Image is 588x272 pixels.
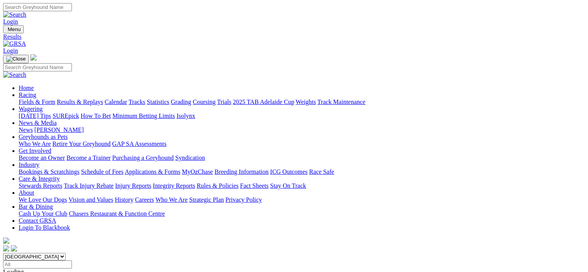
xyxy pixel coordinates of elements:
a: Cash Up Your Club [19,210,67,217]
a: Minimum Betting Limits [112,113,175,119]
a: Track Maintenance [318,99,365,105]
a: Isolynx [176,113,195,119]
a: GAP SA Assessments [112,140,167,147]
a: Track Injury Rebate [64,182,113,189]
a: Who We Are [155,196,188,203]
a: Purchasing a Greyhound [112,154,174,161]
span: Menu [8,26,21,32]
a: Calendar [105,99,127,105]
a: News [19,126,33,133]
a: Stewards Reports [19,182,62,189]
a: Careers [135,196,154,203]
a: About [19,189,34,196]
a: Vision and Values [68,196,113,203]
img: Search [3,71,26,78]
a: Coursing [193,99,216,105]
a: News & Media [19,120,57,126]
a: Login [3,18,18,25]
a: Racing [19,92,36,98]
input: Search [3,3,72,11]
a: Results & Replays [57,99,103,105]
a: Integrity Reports [153,182,195,189]
a: Bar & Dining [19,203,53,210]
a: Who We Are [19,140,51,147]
a: Login [3,47,18,54]
a: 2025 TAB Adelaide Cup [233,99,294,105]
a: Retire Your Greyhound [52,140,111,147]
img: logo-grsa-white.png [30,54,37,61]
a: Fields & Form [19,99,55,105]
img: facebook.svg [3,245,9,251]
div: Bar & Dining [19,210,585,217]
button: Toggle navigation [3,25,24,33]
div: Greyhounds as Pets [19,140,585,147]
a: Results [3,33,585,40]
a: SUREpick [52,113,79,119]
a: Care & Integrity [19,175,60,182]
a: [PERSON_NAME] [34,126,84,133]
a: ICG Outcomes [270,168,307,175]
a: Race Safe [309,168,334,175]
button: Toggle navigation [3,55,29,63]
img: Search [3,11,26,18]
div: Industry [19,168,585,175]
a: MyOzChase [182,168,213,175]
a: Industry [19,161,39,168]
a: Grading [171,99,191,105]
a: Become an Owner [19,154,65,161]
a: Injury Reports [115,182,151,189]
img: twitter.svg [11,245,17,251]
div: About [19,196,585,203]
a: Become a Trainer [66,154,111,161]
a: Rules & Policies [197,182,239,189]
input: Search [3,63,72,71]
a: Wagering [19,106,43,112]
div: Get Involved [19,154,585,161]
a: Fact Sheets [240,182,269,189]
a: Applications & Forms [125,168,180,175]
div: Care & Integrity [19,182,585,189]
img: Close [6,56,26,62]
a: Breeding Information [215,168,269,175]
a: Chasers Restaurant & Function Centre [69,210,165,217]
a: Bookings & Scratchings [19,168,79,175]
div: Wagering [19,113,585,120]
a: How To Bet [81,113,111,119]
a: Login To Blackbook [19,224,70,231]
a: Weights [296,99,316,105]
a: Syndication [175,154,205,161]
div: Racing [19,99,585,106]
div: News & Media [19,126,585,133]
a: Schedule of Fees [81,168,123,175]
a: Stay On Track [270,182,306,189]
a: We Love Our Dogs [19,196,67,203]
img: GRSA [3,40,26,47]
a: Greyhounds as Pets [19,133,68,140]
a: Trials [217,99,231,105]
a: Tracks [129,99,145,105]
input: Select date [3,260,72,269]
a: Get Involved [19,147,51,154]
img: logo-grsa-white.png [3,237,9,244]
a: Statistics [147,99,169,105]
a: History [115,196,133,203]
a: Home [19,85,34,91]
a: Contact GRSA [19,217,56,224]
a: Privacy Policy [225,196,262,203]
a: [DATE] Tips [19,113,51,119]
a: Strategic Plan [189,196,224,203]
